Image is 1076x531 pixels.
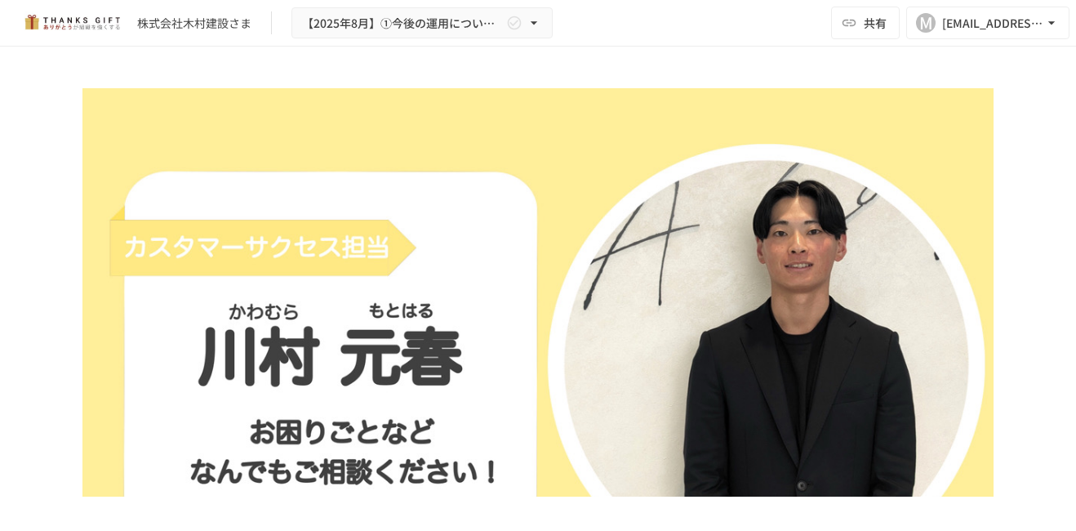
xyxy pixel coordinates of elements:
div: 株式会社木村建設さま [137,15,251,32]
button: M[EMAIL_ADDRESS][DOMAIN_NAME] [906,7,1069,39]
span: 共有 [864,14,887,32]
button: 共有 [831,7,900,39]
div: M [916,13,936,33]
span: 【2025年8月】①今後の運用についてのご案内/THANKS GIFTキックオフMTG [302,13,503,33]
div: [EMAIL_ADDRESS][DOMAIN_NAME] [942,13,1043,33]
img: mMP1OxWUAhQbsRWCurg7vIHe5HqDpP7qZo7fRoNLXQh [20,10,124,36]
button: 【2025年8月】①今後の運用についてのご案内/THANKS GIFTキックオフMTG [291,7,553,39]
